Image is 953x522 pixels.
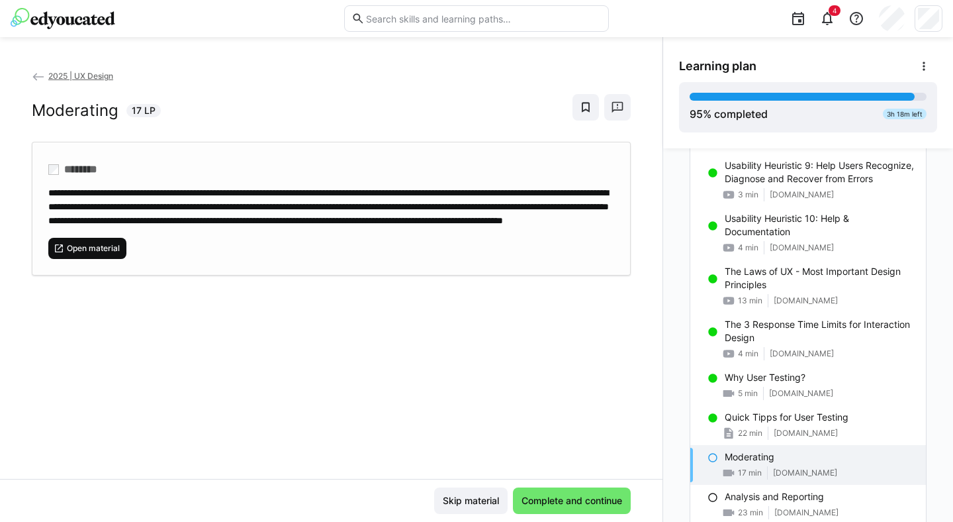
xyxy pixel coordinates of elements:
button: Skip material [434,488,508,514]
span: 22 min [738,428,762,439]
span: [DOMAIN_NAME] [774,295,838,306]
span: [DOMAIN_NAME] [774,428,838,439]
span: 4 min [738,242,758,253]
p: The 3 Response Time Limits for Interaction Design [725,318,915,344]
span: Open material [66,243,121,254]
span: [DOMAIN_NAME] [770,189,834,200]
p: Moderating [725,450,774,464]
p: Quick Tipps for User Testing [725,411,848,424]
span: 23 min [738,507,763,518]
span: 5 min [738,388,758,399]
div: % completed [690,106,768,122]
p: Usability Heuristic 9: Help Users Recognize, Diagnose and Recover from Errors [725,159,915,185]
h2: Moderating [32,101,118,121]
span: [DOMAIN_NAME] [769,388,833,399]
button: Open material [48,238,126,259]
p: Why User Testing? [725,371,805,384]
span: [DOMAIN_NAME] [770,348,834,359]
span: Complete and continue [520,494,624,507]
input: Search skills and learning paths… [365,13,602,25]
span: [DOMAIN_NAME] [770,242,834,253]
span: 17 min [738,468,762,478]
span: [DOMAIN_NAME] [774,507,839,518]
span: 4 min [738,348,758,359]
span: Learning plan [679,59,756,74]
span: [DOMAIN_NAME] [773,468,837,478]
span: 13 min [738,295,762,306]
p: Analysis and Reporting [725,490,824,503]
span: 4 [833,7,837,15]
p: Usability Heuristic 10: Help & Documentation [725,212,915,238]
span: 3 min [738,189,758,200]
span: 2025 | UX Design [48,71,113,81]
span: Skip material [441,494,501,507]
p: The Laws of UX - Most Important Design Principles [725,265,915,291]
span: 17 LP [132,104,156,117]
button: Complete and continue [513,488,631,514]
div: 3h 18m left [883,109,927,119]
a: 2025 | UX Design [32,71,113,81]
span: 95 [690,107,703,121]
